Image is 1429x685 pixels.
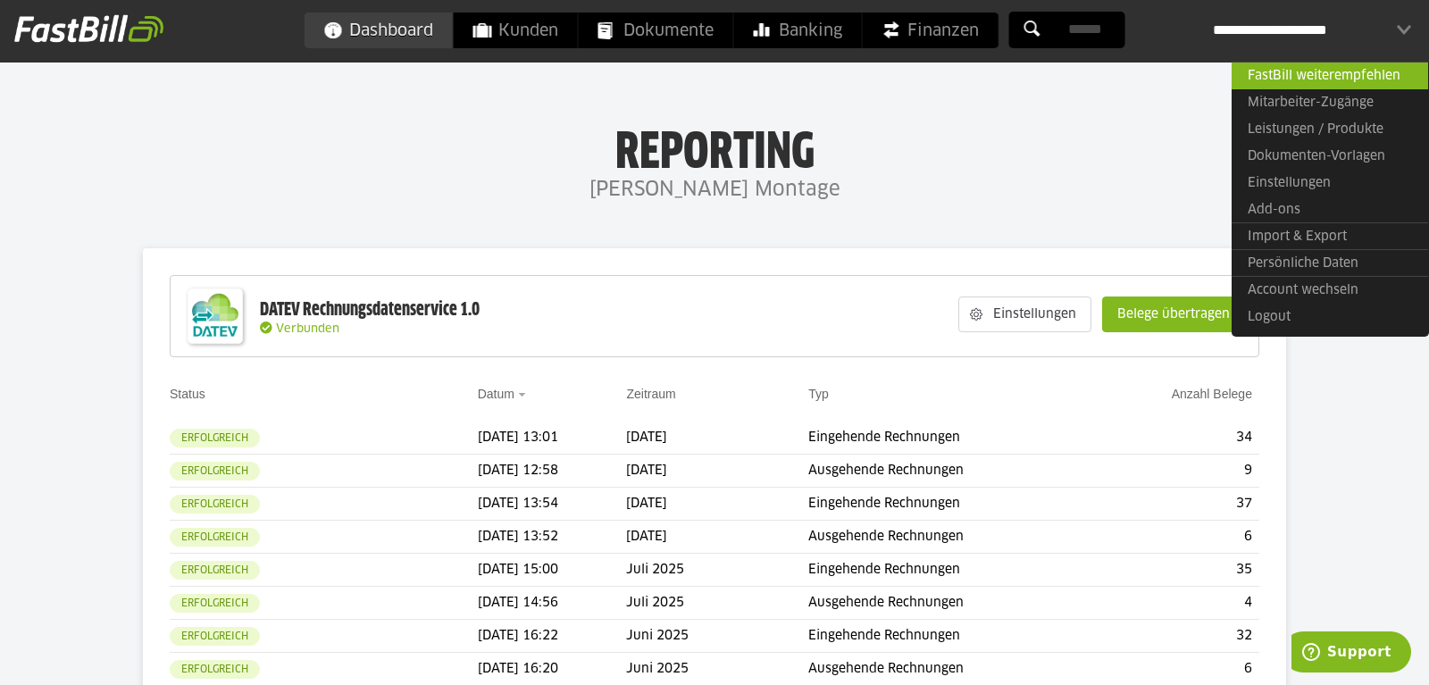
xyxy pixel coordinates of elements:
td: Juli 2025 [626,554,808,587]
td: 34 [1097,422,1259,455]
span: Verbunden [276,323,339,335]
a: Finanzen [863,13,999,48]
td: [DATE] 13:52 [478,521,627,554]
td: 4 [1097,587,1259,620]
a: Zeitraum [626,387,675,401]
td: [DATE] [626,521,808,554]
td: Ausgehende Rechnungen [808,455,1096,488]
td: Juli 2025 [626,587,808,620]
td: [DATE] 15:00 [478,554,627,587]
div: DATEV Rechnungsdatenservice 1.0 [260,298,480,322]
img: sort_desc.gif [518,393,530,397]
td: Eingehende Rechnungen [808,488,1096,521]
a: Kunden [454,13,578,48]
sl-badge: Erfolgreich [170,528,260,547]
sl-badge: Erfolgreich [170,594,260,613]
td: [DATE] 13:54 [478,488,627,521]
img: DATEV-Datenservice Logo [180,280,251,352]
a: Dashboard [305,13,453,48]
td: [DATE] 13:01 [478,422,627,455]
sl-badge: Erfolgreich [170,429,260,447]
td: [DATE] 14:56 [478,587,627,620]
a: Leistungen / Produkte [1232,116,1428,143]
td: Eingehende Rechnungen [808,620,1096,653]
a: Anzahl Belege [1172,387,1252,401]
a: Einstellungen [1232,170,1428,196]
span: Dashboard [324,13,433,48]
td: Juni 2025 [626,620,808,653]
td: 9 [1097,455,1259,488]
a: Logout [1232,304,1428,330]
a: Account wechseln [1232,276,1428,304]
a: Persönliche Daten [1232,249,1428,277]
span: Banking [754,13,842,48]
sl-badge: Erfolgreich [170,462,260,480]
h1: Reporting [179,126,1250,172]
sl-badge: Erfolgreich [170,495,260,514]
td: Eingehende Rechnungen [808,554,1096,587]
img: fastbill_logo_white.png [14,14,163,43]
span: Finanzen [882,13,979,48]
a: Datum [478,387,514,401]
a: Dokumente [579,13,733,48]
a: Typ [808,387,829,401]
sl-badge: Erfolgreich [170,561,260,580]
a: Status [170,387,205,401]
sl-badge: Erfolgreich [170,627,260,646]
a: Banking [734,13,862,48]
a: Import & Export [1232,222,1428,250]
td: [DATE] [626,455,808,488]
td: 32 [1097,620,1259,653]
td: 37 [1097,488,1259,521]
td: [DATE] 16:22 [478,620,627,653]
span: Kunden [473,13,558,48]
td: Ausgehende Rechnungen [808,521,1096,554]
a: Dokumenten-Vorlagen [1232,143,1428,170]
td: [DATE] 12:58 [478,455,627,488]
a: FastBill weiterempfehlen [1232,62,1428,89]
a: Add-ons [1232,196,1428,223]
td: Ausgehende Rechnungen [808,587,1096,620]
sl-button: Belege übertragen [1102,297,1245,332]
iframe: Öffnet ein Widget, in dem Sie weitere Informationen finden [1291,631,1411,676]
td: [DATE] [626,422,808,455]
td: Eingehende Rechnungen [808,422,1096,455]
sl-button: Einstellungen [958,297,1091,332]
td: [DATE] [626,488,808,521]
a: Mitarbeiter-Zugänge [1232,89,1428,116]
td: 6 [1097,521,1259,554]
td: 35 [1097,554,1259,587]
span: Dokumente [598,13,714,48]
sl-badge: Erfolgreich [170,660,260,679]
